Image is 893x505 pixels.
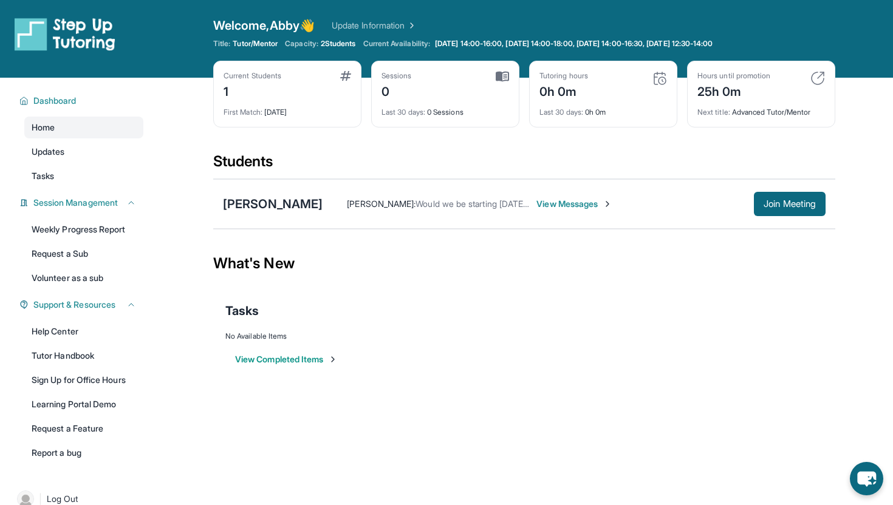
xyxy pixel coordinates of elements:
a: Sign Up for Office Hours [24,369,143,391]
span: Welcome, Abby 👋 [213,17,315,34]
div: 0 [381,81,412,100]
span: Home [32,121,55,134]
span: 2 Students [321,39,356,49]
span: [PERSON_NAME] : [347,198,416,209]
button: Join Meeting [754,192,826,216]
span: Tasks [225,302,259,319]
a: Volunteer as a sub [24,267,143,289]
span: Capacity: [285,39,318,49]
div: Advanced Tutor/Mentor [697,100,825,117]
span: Last 30 days : [381,107,425,117]
div: [DATE] [224,100,351,117]
div: 1 [224,81,281,100]
span: Tasks [32,170,54,182]
div: No Available Items [225,331,823,341]
span: Title: [213,39,230,49]
img: card [340,71,351,81]
span: Dashboard [33,95,77,107]
a: Update Information [332,19,417,32]
a: [DATE] 14:00-16:00, [DATE] 14:00-18:00, [DATE] 14:00-16:30, [DATE] 12:30-14:00 [433,39,715,49]
a: Updates [24,141,143,163]
span: Would we be starting [DATE] or next week? [416,198,583,209]
span: Log Out [47,493,78,505]
div: What's New [213,237,835,290]
span: Join Meeting [764,200,816,208]
a: Tutor Handbook [24,345,143,367]
span: Current Availability: [363,39,430,49]
button: Support & Resources [29,299,136,311]
a: Weekly Progress Report [24,219,143,240]
span: View Messages [536,198,612,210]
button: Dashboard [29,95,136,107]
a: Report a bug [24,442,143,464]
span: Session Management [33,197,118,209]
div: Sessions [381,71,412,81]
span: [DATE] 14:00-16:00, [DATE] 14:00-18:00, [DATE] 14:00-16:30, [DATE] 12:30-14:00 [435,39,713,49]
span: Next title : [697,107,730,117]
a: Request a Feature [24,418,143,439]
div: [PERSON_NAME] [223,195,323,212]
button: View Completed Items [235,353,338,365]
img: card [652,71,667,86]
div: 0h 0m [539,81,588,100]
img: card [810,71,825,86]
img: Chevron-Right [603,199,612,209]
span: Last 30 days : [539,107,583,117]
div: Hours until promotion [697,71,770,81]
a: Learning Portal Demo [24,393,143,415]
span: Tutor/Mentor [233,39,278,49]
div: Students [213,152,835,178]
img: logo [15,17,115,51]
a: Request a Sub [24,243,143,265]
button: chat-button [850,462,883,495]
div: 0 Sessions [381,100,509,117]
img: card [496,71,509,82]
a: Home [24,117,143,138]
button: Session Management [29,197,136,209]
span: First Match : [224,107,262,117]
a: Help Center [24,320,143,342]
div: Current Students [224,71,281,81]
img: Chevron Right [405,19,417,32]
div: 25h 0m [697,81,770,100]
span: Updates [32,146,65,158]
div: 0h 0m [539,100,667,117]
div: Tutoring hours [539,71,588,81]
a: Tasks [24,165,143,187]
span: Support & Resources [33,299,115,311]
